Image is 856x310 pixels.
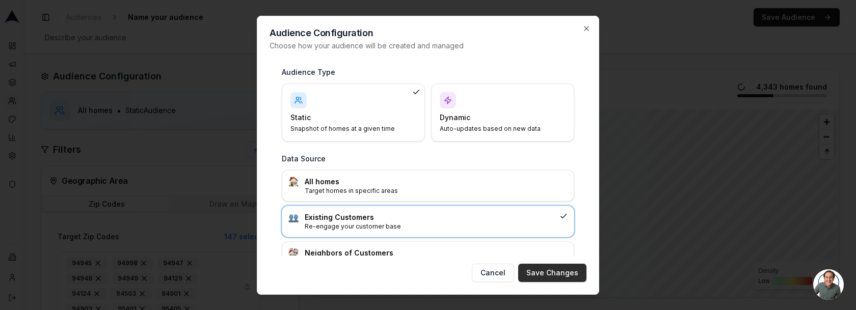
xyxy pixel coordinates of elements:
[270,28,586,37] h2: Audience Configuration
[305,186,568,194] p: Target homes in specific areas
[305,247,568,258] h3: Neighbors of Customers
[282,170,574,201] div: :house:All homesTarget homes in specific areas
[440,124,553,132] p: Auto-updates based on new data
[282,241,574,272] div: :house_buildings:Neighbors of CustomersExpand near existing customers
[288,176,299,186] img: :house:
[440,112,553,122] h4: Dynamic
[288,212,299,222] img: :busts_in_silhouette:
[270,40,586,50] p: Choose how your audience will be created and managed
[431,83,574,141] div: DynamicAuto-updates based on new data
[518,264,586,282] button: Save Changes
[282,83,425,141] div: StaticSnapshot of homes at a given time
[472,264,514,282] button: Cancel
[290,112,404,122] h4: Static
[290,124,404,132] p: Snapshot of homes at a given time
[305,212,555,222] h3: Existing Customers
[282,67,574,77] h3: Audience Type
[288,247,299,258] img: :house_buildings:
[305,222,555,230] p: Re-engage your customer base
[282,153,574,163] h3: Data Source
[282,205,574,237] div: :busts_in_silhouette:Existing CustomersRe-engage your customer base
[305,176,568,186] h3: All homes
